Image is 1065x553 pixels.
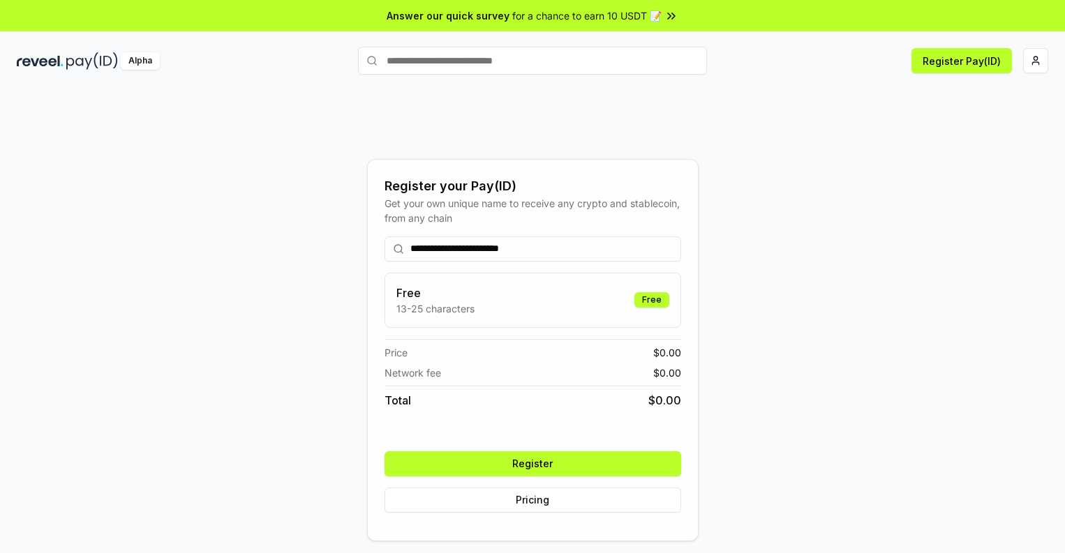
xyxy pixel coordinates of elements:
[653,345,681,360] span: $ 0.00
[66,52,118,70] img: pay_id
[396,285,475,301] h3: Free
[385,392,411,409] span: Total
[121,52,160,70] div: Alpha
[387,8,509,23] span: Answer our quick survey
[385,487,681,513] button: Pricing
[512,8,662,23] span: for a chance to earn 10 USDT 📝
[653,365,681,380] span: $ 0.00
[385,345,408,360] span: Price
[911,48,1012,73] button: Register Pay(ID)
[648,392,681,409] span: $ 0.00
[385,451,681,476] button: Register
[396,301,475,316] p: 13-25 characters
[17,52,64,70] img: reveel_dark
[385,176,681,196] div: Register your Pay(ID)
[385,365,441,380] span: Network fee
[634,292,669,308] div: Free
[385,196,681,225] div: Get your own unique name to receive any crypto and stablecoin, from any chain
